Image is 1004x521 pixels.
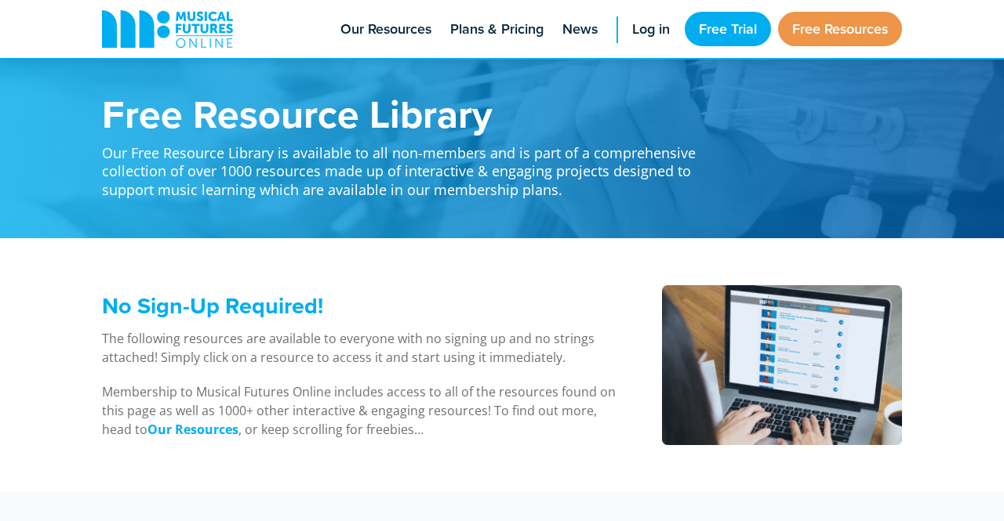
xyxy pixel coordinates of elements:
[147,421,238,438] strong: Our Resources
[685,12,771,46] a: Free Trial
[102,94,714,133] h1: Free Resource Library
[778,12,902,46] a: Free Resources
[102,382,622,439] p: Membership to Musical Futures Online includes access to all of the resources found on this page a...
[102,289,323,322] span: No Sign-Up Required!
[450,19,544,40] span: Plans & Pricing
[340,19,431,40] span: Our Resources
[147,421,238,439] a: Our Resources
[562,19,598,40] span: News
[102,133,714,199] p: Our Free Resource Library is available to all non-members and is part of a comprehensive collecti...
[632,19,670,40] span: Log in
[102,329,622,367] p: The following resources are available to everyone with no signing up and no strings attached! Sim...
